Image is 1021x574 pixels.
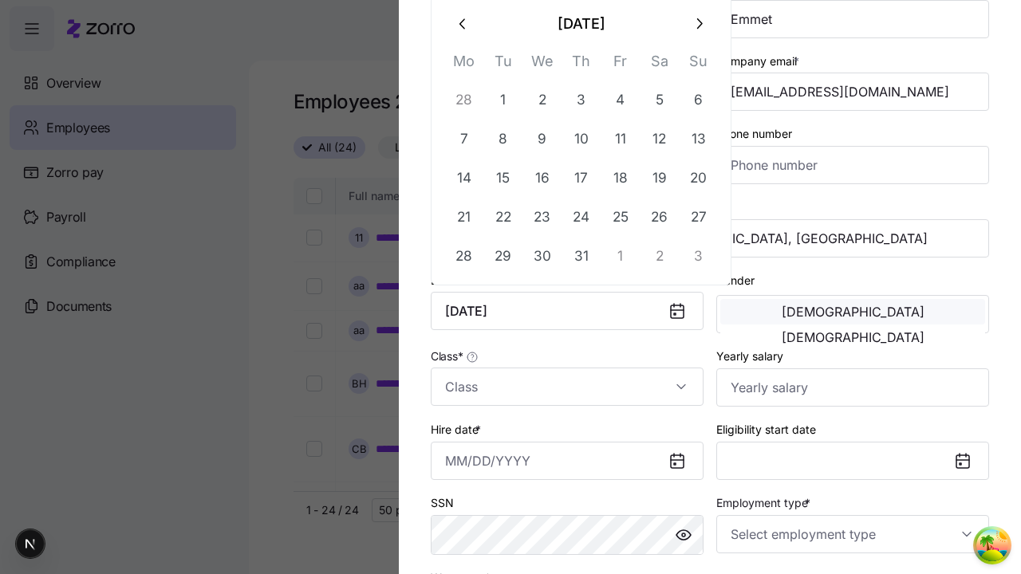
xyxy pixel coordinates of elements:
[444,49,483,81] th: Mo
[641,159,679,197] button: 19 March 1994
[716,515,989,553] input: Select employment type
[431,348,463,364] span: Class *
[562,198,601,236] button: 24 March 1994
[716,272,755,289] label: Gender
[445,237,483,275] button: 28 March 1994
[562,159,601,197] button: 17 March 1994
[562,81,601,119] button: 3 March 1994
[523,120,562,158] button: 9 March 1994
[716,146,989,184] input: Phone number
[523,81,562,119] button: 2 March 1994
[716,494,814,512] label: Employment type
[680,81,718,119] button: 6 March 1994
[716,53,802,70] label: Company email
[484,237,522,275] button: 29 March 1994
[562,120,601,158] button: 10 March 1994
[680,159,718,197] button: 20 March 1994
[523,159,562,197] button: 16 March 1994
[483,49,522,81] th: Tu
[431,292,704,330] input: MM/DD/YYYY
[641,81,679,119] button: 5 March 1994
[601,198,640,236] button: 25 March 1994
[716,368,989,407] input: Yearly salary
[716,421,816,438] label: Eligibility start date
[601,159,640,197] button: 18 March 1994
[445,159,483,197] button: 14 March 1994
[445,81,483,119] button: 28 February 1994
[641,198,679,236] button: 26 March 1994
[679,49,718,81] th: Su
[431,421,484,438] label: Hire date
[976,529,1008,561] button: Open Tanstack query devtools
[641,237,679,275] button: 2 April 1994
[641,120,679,158] button: 12 March 1994
[680,120,718,158] button: 13 March 1994
[484,198,522,236] button: 22 March 1994
[640,49,679,81] th: Sa
[680,237,718,275] button: 3 April 1994
[601,237,640,275] button: 1 April 1994
[523,237,562,275] button: 30 March 1994
[782,305,924,318] span: [DEMOGRAPHIC_DATA]
[484,159,522,197] button: 15 March 1994
[601,120,640,158] button: 11 March 1994
[716,348,783,365] label: Yearly salary
[483,5,680,43] button: [DATE]
[484,81,522,119] button: 1 March 1994
[431,368,704,406] input: Class
[601,49,640,81] th: Fr
[680,198,718,236] button: 27 March 1994
[522,49,562,81] th: We
[445,120,483,158] button: 7 March 1994
[431,442,704,480] input: MM/DD/YYYY
[601,81,640,119] button: 4 March 1994
[431,494,454,512] label: SSN
[562,49,601,81] th: Th
[562,237,601,275] button: 31 March 1994
[523,198,562,236] button: 23 March 1994
[782,331,924,344] span: [DEMOGRAPHIC_DATA]
[716,73,989,111] input: Company email
[716,125,792,143] label: Phone number
[445,198,483,236] button: 21 March 1994
[484,120,522,158] button: 8 March 1994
